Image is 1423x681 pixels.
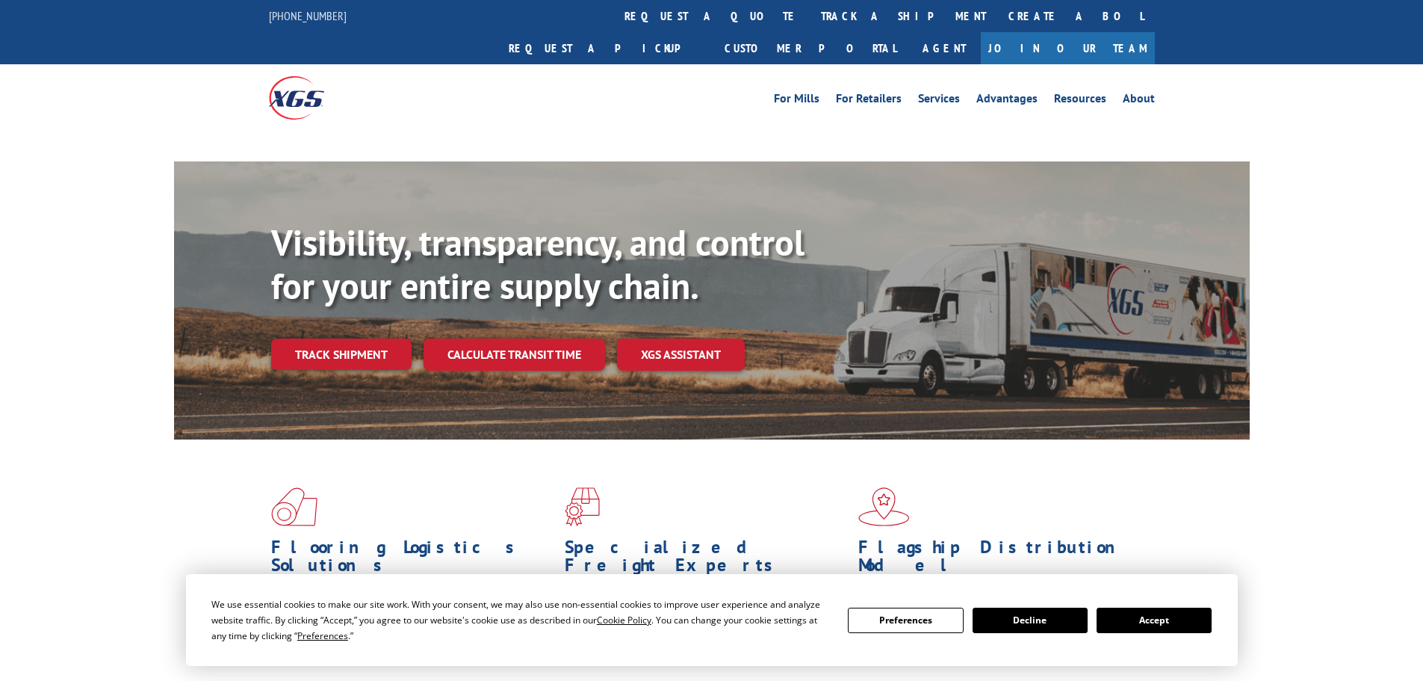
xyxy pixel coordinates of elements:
[211,597,830,644] div: We use essential cookies to make our site work. With your consent, we may also use non-essential ...
[597,614,651,626] span: Cookie Policy
[908,32,981,64] a: Agent
[976,93,1038,109] a: Advantages
[565,538,847,582] h1: Specialized Freight Experts
[973,608,1088,633] button: Decline
[565,487,600,526] img: xgs-icon-focused-on-flooring-red
[497,32,713,64] a: Request a pickup
[713,32,908,64] a: Customer Portal
[271,538,554,582] h1: Flooring Logistics Solutions
[297,629,348,642] span: Preferences
[981,32,1155,64] a: Join Our Team
[858,487,910,526] img: xgs-icon-flagship-distribution-model-red
[848,608,963,633] button: Preferences
[836,93,902,109] a: For Retailers
[271,487,317,526] img: xgs-icon-total-supply-chain-intelligence-red
[186,574,1238,666] div: Cookie Consent Prompt
[617,339,745,371] a: XGS ASSISTANT
[271,219,804,309] b: Visibility, transparency, and control for your entire supply chain.
[774,93,819,109] a: For Mills
[424,339,605,371] a: Calculate transit time
[1097,608,1212,633] button: Accept
[1054,93,1106,109] a: Resources
[269,8,347,23] a: [PHONE_NUMBER]
[271,339,412,370] a: Track shipment
[918,93,960,109] a: Services
[1123,93,1155,109] a: About
[858,538,1141,582] h1: Flagship Distribution Model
